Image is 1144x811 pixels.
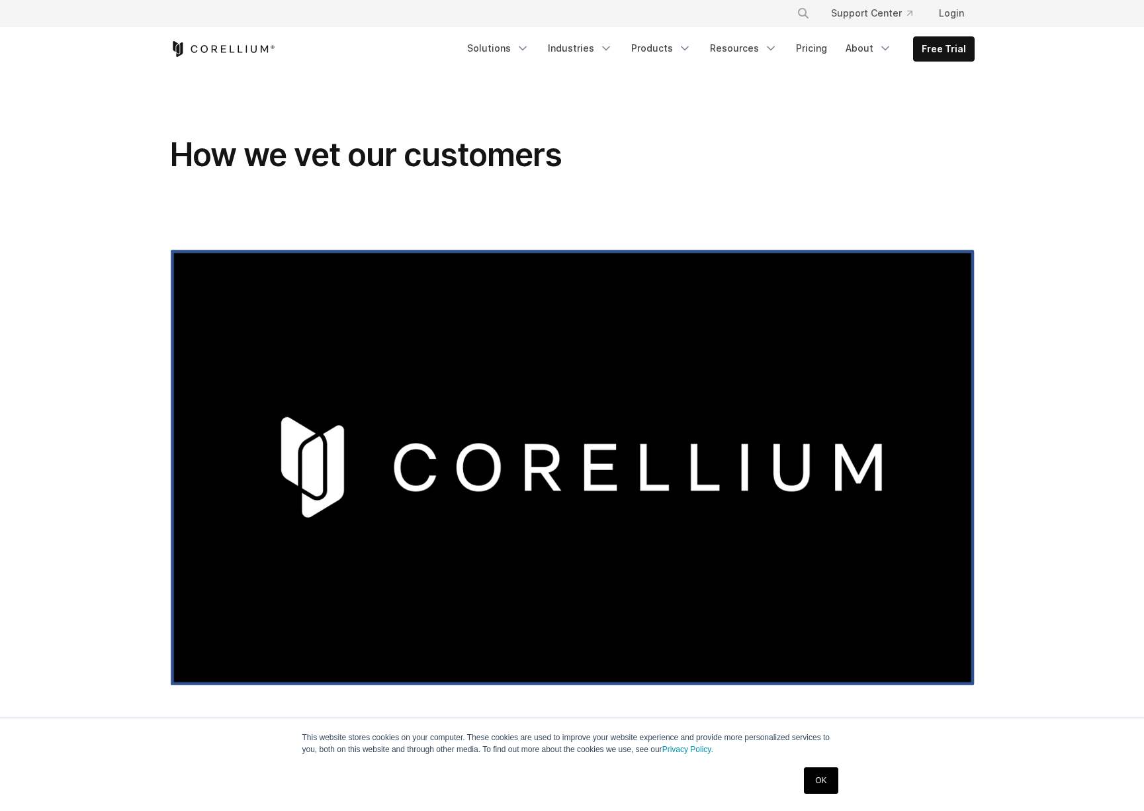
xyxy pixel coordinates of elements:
p: This website stores cookies on your computer. These cookies are used to improve your website expe... [302,732,842,755]
a: Products [623,36,699,60]
a: About [838,36,900,60]
a: Solutions [459,36,537,60]
a: OK [804,767,838,794]
a: Corellium Home [170,41,275,57]
a: Login [928,1,975,25]
a: Industries [540,36,621,60]
a: Free Trial [914,37,974,61]
div: Navigation Menu [781,1,975,25]
span: How we vet our customers [170,135,562,174]
a: Support Center [820,1,923,25]
img: How we vet our customers [170,249,975,687]
button: Search [791,1,815,25]
div: Navigation Menu [459,36,975,62]
a: Pricing [788,36,835,60]
a: Resources [702,36,785,60]
a: Privacy Policy. [662,745,713,754]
